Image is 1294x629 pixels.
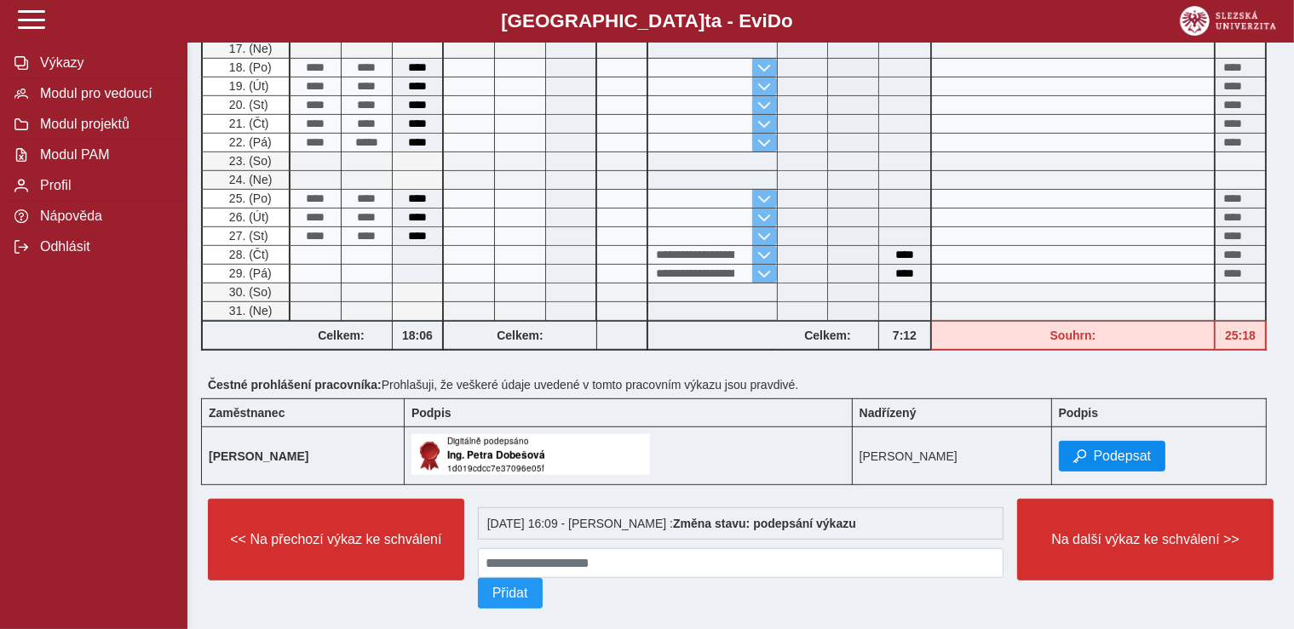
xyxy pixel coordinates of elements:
[411,434,650,475] img: Digitálně podepsáno uživatelem
[209,449,308,463] b: [PERSON_NAME]
[852,427,1051,485] td: [PERSON_NAME]
[226,42,273,55] span: 17. (Ne)
[290,329,392,342] b: Celkem:
[860,406,917,420] b: Nadřízený
[35,86,173,101] span: Modul pro vedoucí
[226,79,269,93] span: 19. (Út)
[208,499,464,580] button: << Na přechozí výkaz ke schválení
[705,10,710,31] span: t
[226,248,269,261] span: 28. (Čt)
[226,266,272,280] span: 29. (Pá)
[932,321,1216,351] div: Fond pracovní doby (25:12 h) a součet hodin (25:18 h) se neshodují!
[1032,532,1259,547] span: Na další výkaz ke schválení >>
[226,60,272,74] span: 18. (Po)
[492,586,528,601] span: Přidat
[222,532,450,547] span: << Na přechozí výkaz ke schválení
[35,55,173,71] span: Výkazy
[35,239,173,254] span: Odhlásit
[226,229,268,243] span: 27. (St)
[673,517,856,530] b: Změna stavu: podepsání výkazu
[35,117,173,132] span: Modul projektů
[226,173,273,186] span: 24. (Ne)
[226,210,269,224] span: 26. (Út)
[209,406,285,420] b: Zaměstnanec
[201,371,1280,398] div: Prohlašuji, že veškeré údaje uvedené v tomto pracovním výkazu jsou pravdivé.
[393,329,442,342] b: 18:06
[226,117,269,130] span: 21. (Čt)
[444,329,596,342] b: Celkem:
[1094,449,1152,464] span: Podepsat
[1017,499,1274,580] button: Na další výkaz ke schválení >>
[411,406,451,420] b: Podpis
[1216,329,1265,342] b: 25:18
[478,578,543,609] button: Přidat
[777,329,878,342] b: Celkem:
[226,285,272,299] span: 30. (So)
[781,10,793,31] span: o
[208,378,382,392] b: Čestné prohlášení pracovníka:
[1059,406,1099,420] b: Podpis
[879,329,930,342] b: 7:12
[35,209,173,224] span: Nápověda
[1050,329,1096,342] b: Souhrn:
[226,135,272,149] span: 22. (Pá)
[35,178,173,193] span: Profil
[226,304,273,317] span: 31. (Ne)
[478,507,1004,540] div: [DATE] 16:09 - [PERSON_NAME] :
[1216,321,1267,351] div: Fond pracovní doby (25:12 h) a součet hodin (25:18 h) se neshodují!
[1059,441,1166,472] button: Podepsat
[35,147,173,163] span: Modul PAM
[1180,6,1276,36] img: logo_web_su.png
[226,154,272,168] span: 23. (So)
[226,98,268,112] span: 20. (St)
[51,10,1243,32] b: [GEOGRAPHIC_DATA] a - Evi
[768,10,781,31] span: D
[226,192,272,205] span: 25. (Po)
